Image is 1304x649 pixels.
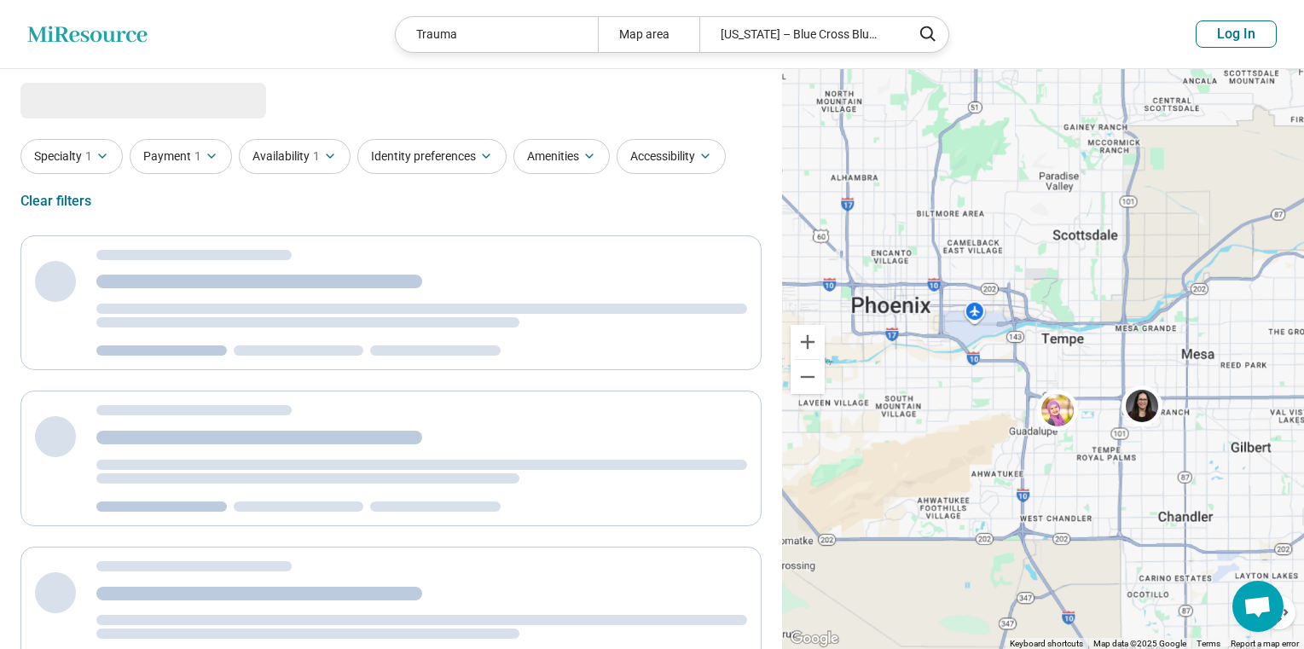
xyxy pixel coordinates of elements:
[194,148,201,165] span: 1
[1231,639,1299,648] a: Report a map error
[1196,20,1277,48] button: Log In
[1232,581,1284,632] div: Open chat
[513,139,610,174] button: Amenities
[1093,639,1186,648] span: Map data ©2025 Google
[396,17,598,52] div: Trauma
[617,139,726,174] button: Accessibility
[313,148,320,165] span: 1
[598,17,699,52] div: Map area
[357,139,507,174] button: Identity preferences
[791,360,825,394] button: Zoom out
[20,181,91,222] div: Clear filters
[20,83,164,117] span: Loading...
[20,139,123,174] button: Specialty1
[130,139,232,174] button: Payment1
[1197,639,1220,648] a: Terms (opens in new tab)
[239,139,351,174] button: Availability1
[85,148,92,165] span: 1
[791,325,825,359] button: Zoom in
[699,17,901,52] div: [US_STATE] – Blue Cross Blue Shield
